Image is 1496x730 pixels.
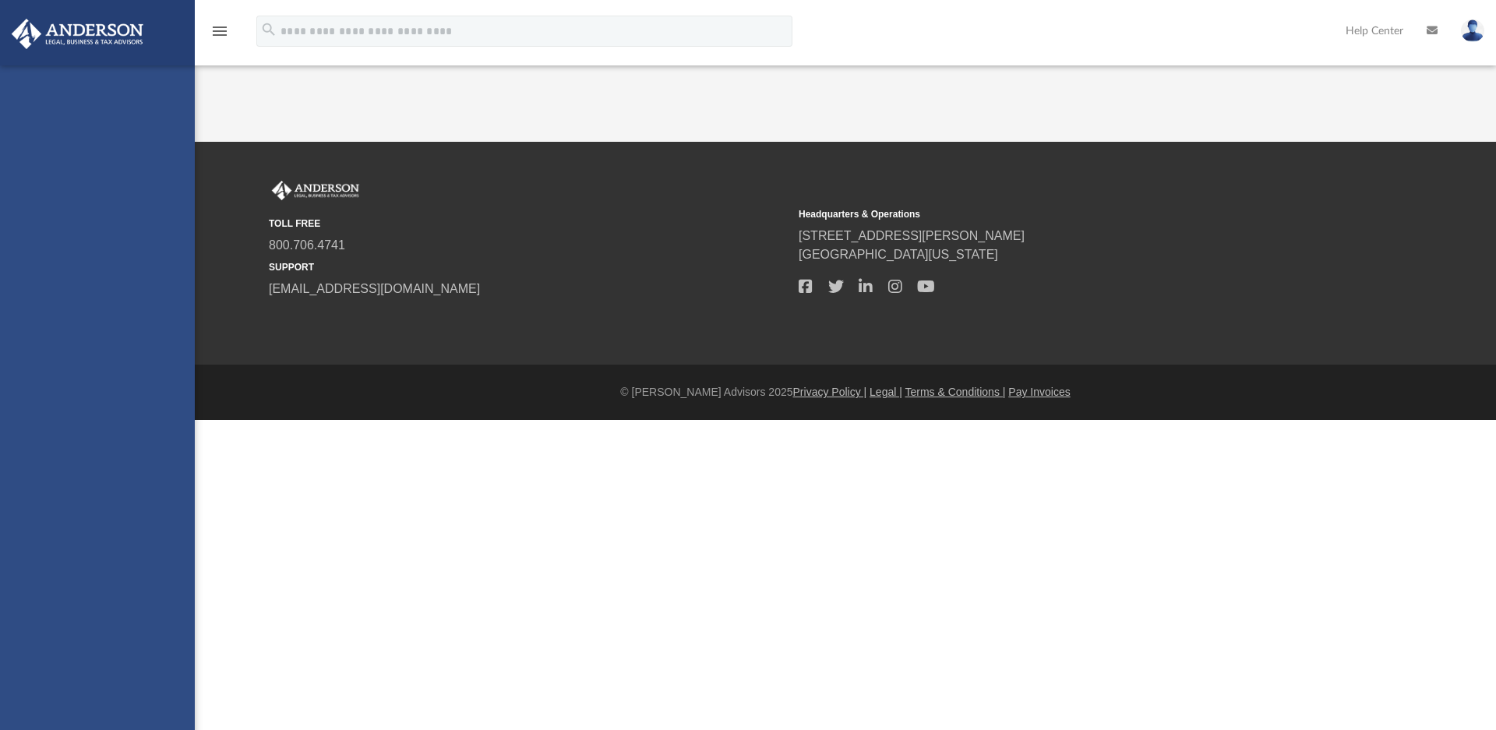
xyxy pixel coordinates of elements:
a: [GEOGRAPHIC_DATA][US_STATE] [799,248,998,261]
div: © [PERSON_NAME] Advisors 2025 [195,384,1496,400]
img: Anderson Advisors Platinum Portal [269,181,362,201]
small: TOLL FREE [269,217,788,231]
img: Anderson Advisors Platinum Portal [7,19,148,49]
a: Legal | [870,386,902,398]
a: Terms & Conditions | [905,386,1006,398]
img: User Pic [1461,19,1484,42]
a: 800.706.4741 [269,238,345,252]
small: Headquarters & Operations [799,207,1318,221]
a: [EMAIL_ADDRESS][DOMAIN_NAME] [269,282,480,295]
a: Pay Invoices [1008,386,1070,398]
i: search [260,21,277,38]
a: [STREET_ADDRESS][PERSON_NAME] [799,229,1025,242]
i: menu [210,22,229,41]
a: Privacy Policy | [793,386,867,398]
a: menu [210,30,229,41]
small: SUPPORT [269,260,788,274]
